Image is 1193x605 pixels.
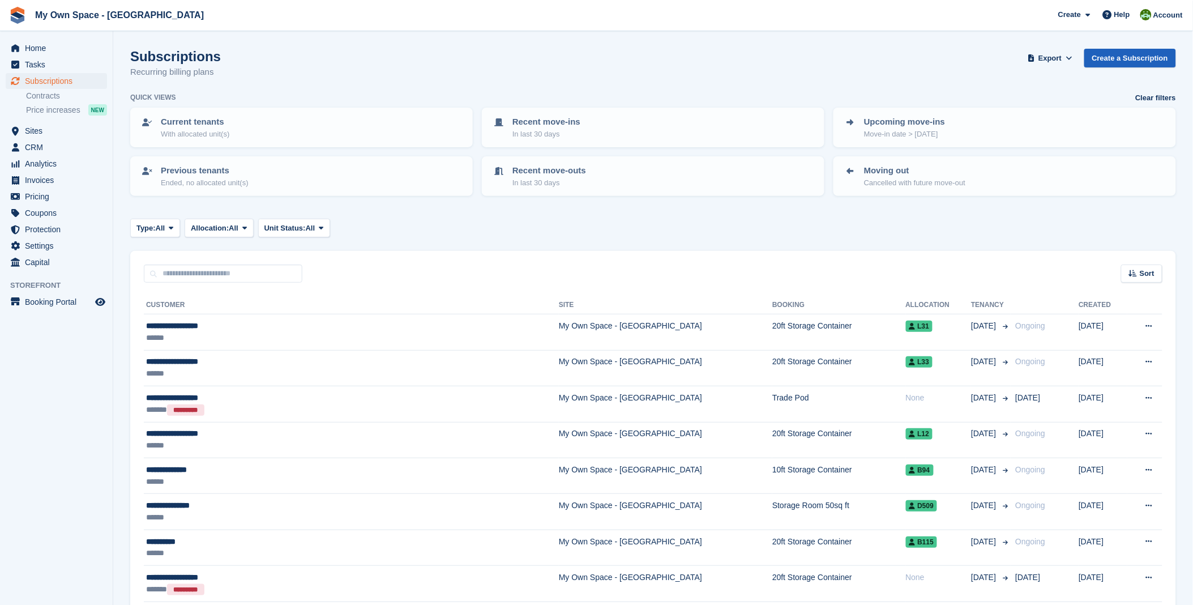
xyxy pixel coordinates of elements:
[6,139,107,155] a: menu
[971,392,998,404] span: [DATE]
[906,572,972,583] div: None
[483,109,823,146] a: Recent move-ins In last 30 days
[1079,422,1127,458] td: [DATE]
[6,221,107,237] a: menu
[971,320,998,332] span: [DATE]
[1079,458,1127,493] td: [DATE]
[25,123,93,139] span: Sites
[864,177,965,189] p: Cancelled with future move-out
[258,219,330,237] button: Unit Status: All
[156,223,165,234] span: All
[25,57,93,73] span: Tasks
[6,156,107,172] a: menu
[512,164,586,177] p: Recent move-outs
[185,219,254,237] button: Allocation: All
[191,223,229,234] span: Allocation:
[835,157,1175,195] a: Moving out Cancelled with future move-out
[131,109,472,146] a: Current tenants With allocated unit(s)
[1015,393,1040,402] span: [DATE]
[559,566,772,602] td: My Own Space - [GEOGRAPHIC_DATA]
[772,458,905,493] td: 10ft Storage Container
[906,428,933,440] span: L12
[1079,386,1127,422] td: [DATE]
[1015,465,1045,474] span: Ongoing
[772,530,905,565] td: 20ft Storage Container
[25,73,93,89] span: Subscriptions
[906,392,972,404] div: None
[144,296,559,314] th: Customer
[512,177,586,189] p: In last 30 days
[306,223,315,234] span: All
[161,116,229,129] p: Current tenants
[971,536,998,548] span: [DATE]
[6,123,107,139] a: menu
[25,221,93,237] span: Protection
[25,254,93,270] span: Capital
[1015,429,1045,438] span: Ongoing
[93,295,107,309] a: Preview store
[25,139,93,155] span: CRM
[1015,321,1045,330] span: Ongoing
[6,238,107,254] a: menu
[559,350,772,386] td: My Own Space - [GEOGRAPHIC_DATA]
[971,464,998,476] span: [DATE]
[906,296,972,314] th: Allocation
[1079,494,1127,530] td: [DATE]
[512,116,580,129] p: Recent move-ins
[1015,357,1045,366] span: Ongoing
[772,386,905,422] td: Trade Pod
[10,280,113,291] span: Storefront
[25,172,93,188] span: Invoices
[26,105,80,116] span: Price increases
[864,164,965,177] p: Moving out
[971,572,998,583] span: [DATE]
[6,73,107,89] a: menu
[906,356,933,368] span: L33
[1079,296,1127,314] th: Created
[25,294,93,310] span: Booking Portal
[9,7,26,24] img: stora-icon-8386f47178a22dfd0bd8f6a31ec36ba5ce8667c1dd55bd0f319d3a0aa187defe.svg
[971,356,998,368] span: [DATE]
[971,428,998,440] span: [DATE]
[25,189,93,204] span: Pricing
[1038,53,1062,64] span: Export
[906,465,934,476] span: B94
[772,422,905,458] td: 20ft Storage Container
[130,219,180,237] button: Type: All
[772,314,905,350] td: 20ft Storage Container
[6,57,107,73] a: menu
[1140,9,1152,20] img: Keely
[559,494,772,530] td: My Own Space - [GEOGRAPHIC_DATA]
[25,205,93,221] span: Coupons
[130,66,221,79] p: Recurring billing plans
[25,156,93,172] span: Analytics
[559,386,772,422] td: My Own Space - [GEOGRAPHIC_DATA]
[1079,350,1127,386] td: [DATE]
[136,223,156,234] span: Type:
[559,458,772,493] td: My Own Space - [GEOGRAPHIC_DATA]
[6,294,107,310] a: menu
[512,129,580,140] p: In last 30 days
[1140,268,1154,279] span: Sort
[1015,501,1045,510] span: Ongoing
[1015,573,1040,582] span: [DATE]
[6,40,107,56] a: menu
[1079,530,1127,565] td: [DATE]
[26,91,107,101] a: Contracts
[906,536,938,548] span: B115
[161,177,249,189] p: Ended, no allocated unit(s)
[864,129,945,140] p: Move-in date > [DATE]
[6,189,107,204] a: menu
[130,49,221,64] h1: Subscriptions
[161,164,249,177] p: Previous tenants
[971,296,1011,314] th: Tenancy
[1058,9,1081,20] span: Create
[1135,92,1176,104] a: Clear filters
[559,314,772,350] td: My Own Space - [GEOGRAPHIC_DATA]
[971,500,998,512] span: [DATE]
[1153,10,1183,21] span: Account
[130,92,176,103] h6: Quick views
[25,40,93,56] span: Home
[1079,566,1127,602] td: [DATE]
[1025,49,1075,67] button: Export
